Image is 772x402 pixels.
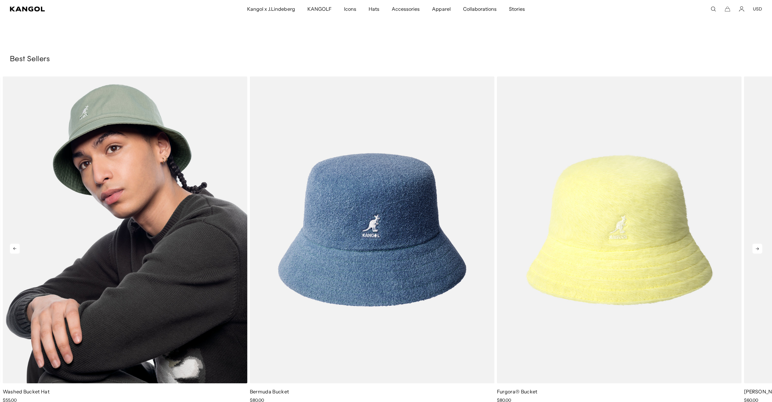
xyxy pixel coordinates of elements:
[710,6,716,12] summary: Search here
[3,388,50,395] a: Washed Bucket Hat
[497,388,538,395] a: Furgora® Bucket
[739,6,744,12] a: Account
[497,76,742,383] img: Furgora® Bucket
[725,6,730,12] button: Cart
[3,76,247,383] img: Washed Bucket Hat
[10,55,762,64] h3: Best Sellers
[10,6,164,11] a: Kangol
[753,6,762,12] button: USD
[250,76,494,383] img: Bermuda Bucket
[250,388,289,395] a: Bermuda Bucket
